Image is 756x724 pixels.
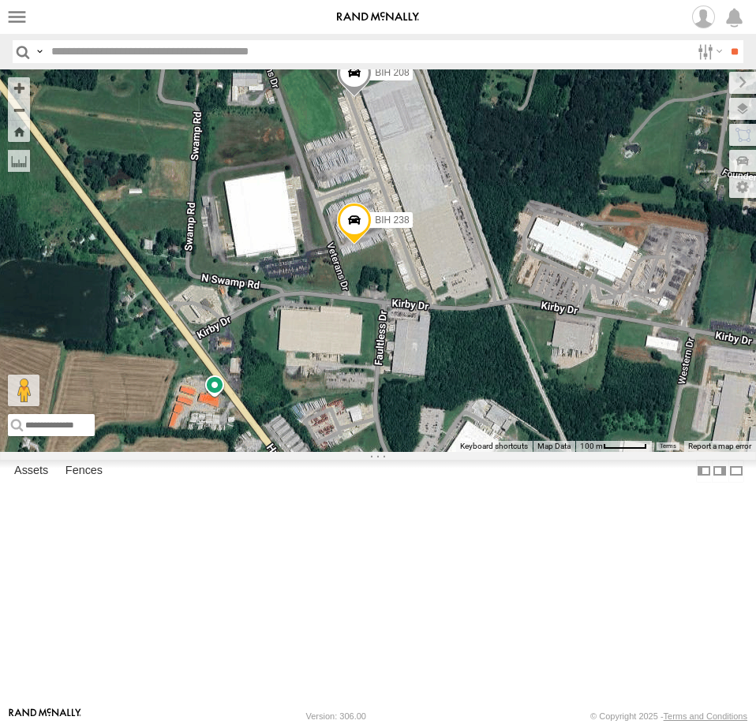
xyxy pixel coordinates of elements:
button: Keyboard shortcuts [460,441,528,452]
label: Dock Summary Table to the Left [696,460,712,483]
a: Terms (opens in new tab) [660,442,676,449]
label: Search Query [33,40,46,63]
img: rand-logo.svg [337,12,419,23]
span: BIH 238 [375,215,409,226]
label: Map Settings [729,176,756,198]
label: Search Filter Options [691,40,725,63]
button: Drag Pegman onto the map to open Street View [8,375,39,406]
a: Visit our Website [9,708,81,724]
div: Version: 306.00 [306,711,366,721]
label: Dock Summary Table to the Right [712,460,728,483]
button: Map Scale: 100 m per 52 pixels [575,441,652,452]
span: BIH 208 [375,67,409,78]
a: Report a map error [688,442,751,450]
button: Zoom Home [8,121,30,142]
label: Fences [58,461,110,483]
label: Measure [8,150,30,172]
label: Assets [6,461,56,483]
a: Terms and Conditions [664,711,747,721]
span: 100 m [580,442,603,450]
button: Zoom in [8,77,30,99]
label: Hide Summary Table [728,460,744,483]
button: Map Data [537,441,571,452]
button: Zoom out [8,99,30,121]
div: © Copyright 2025 - [590,711,747,721]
